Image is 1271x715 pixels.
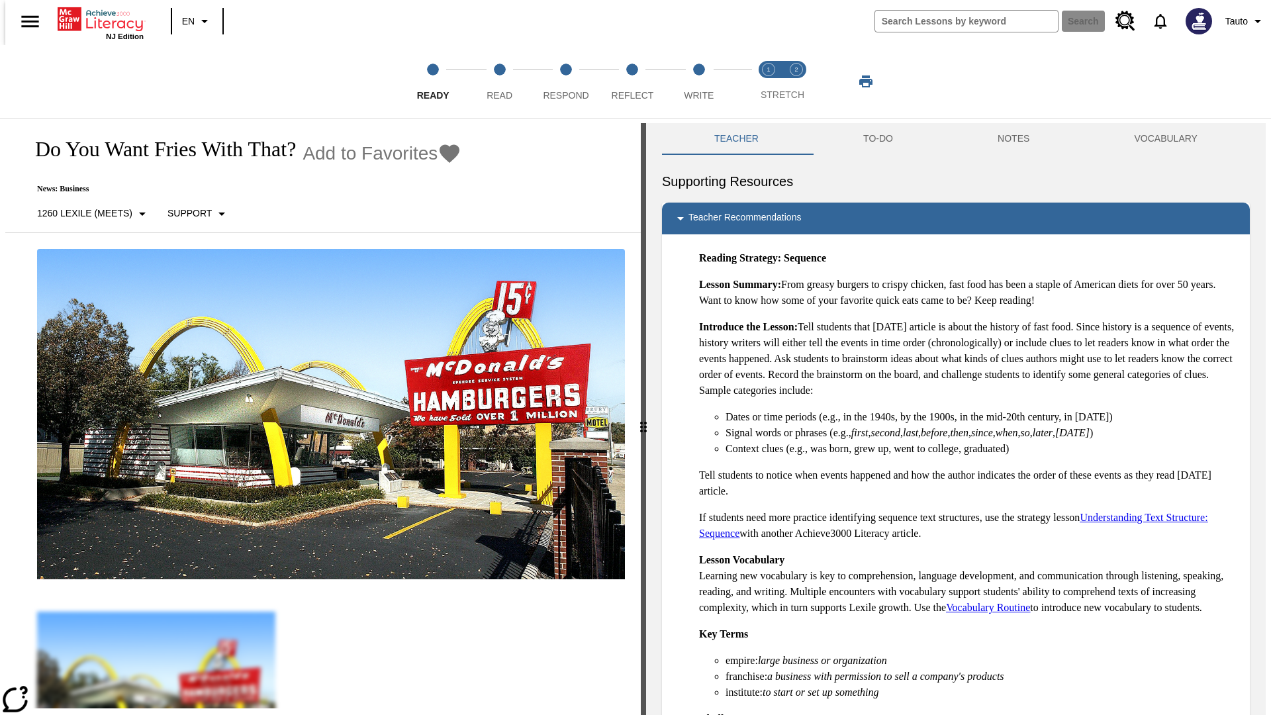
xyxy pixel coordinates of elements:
h1: Do You Want Fries With That? [21,137,296,162]
li: institute: [726,685,1239,700]
button: Scaffolds, Support [162,202,235,226]
img: Avatar [1186,8,1212,34]
strong: Reading Strategy: [699,252,781,263]
span: STRETCH [761,89,804,100]
li: empire: [726,653,1239,669]
button: TO-DO [811,123,945,155]
strong: Introduce the Lesson: [699,321,798,332]
a: Notifications [1143,4,1178,38]
span: Tauto [1225,15,1248,28]
button: Ready step 1 of 5 [395,45,471,118]
button: Reflect step 4 of 5 [594,45,671,118]
span: Add to Favorites [303,143,438,164]
input: search field [875,11,1058,32]
button: Write step 5 of 5 [661,45,737,118]
strong: Lesson Vocabulary [699,554,784,565]
p: If students need more practice identifying sequence text structures, use the strategy lesson with... [699,510,1239,542]
strong: Key Terms [699,628,748,640]
button: Select a new avatar [1178,4,1220,38]
em: [DATE] [1055,427,1090,438]
em: later [1033,427,1053,438]
div: Instructional Panel Tabs [662,123,1250,155]
span: Read [487,90,512,101]
text: 2 [794,66,798,73]
button: Stretch Respond step 2 of 2 [777,45,816,118]
button: Stretch Read step 1 of 2 [749,45,788,118]
span: Reflect [612,90,654,101]
em: since [971,427,993,438]
div: reading [5,123,641,708]
span: NJ Edition [106,32,144,40]
em: last [903,427,918,438]
p: 1260 Lexile (Meets) [37,207,132,220]
p: News: Business [21,184,461,194]
a: Vocabulary Routine [946,602,1030,613]
div: activity [646,123,1266,715]
h6: Supporting Resources [662,171,1250,192]
div: Press Enter or Spacebar and then press right and left arrow keys to move the slider [641,123,646,715]
em: large business or organization [758,655,887,666]
button: Add to Favorites - Do You Want Fries With That? [303,142,461,165]
button: NOTES [945,123,1082,155]
p: Tell students to notice when events happened and how the author indicates the order of these even... [699,467,1239,499]
em: then [950,427,968,438]
strong: Lesson Summary: [699,279,781,290]
div: Teacher Recommendations [662,203,1250,234]
em: to start or set up something [763,687,879,698]
button: Respond step 3 of 5 [528,45,604,118]
button: Teacher [662,123,811,155]
button: Open side menu [11,2,50,41]
div: Home [58,5,144,40]
em: a business with permission to sell a company's products [767,671,1004,682]
span: EN [182,15,195,28]
em: before [921,427,947,438]
p: Support [167,207,212,220]
li: Context clues (e.g., was born, grew up, went to college, graduated) [726,441,1239,457]
li: franchise: [726,669,1239,685]
img: One of the first McDonald's stores, with the iconic red sign and golden arches. [37,249,625,580]
li: Signal words or phrases (e.g., , , , , , , , , , ) [726,425,1239,441]
p: Teacher Recommendations [688,211,801,226]
button: Print [845,70,887,93]
a: Understanding Text Structure: Sequence [699,512,1208,539]
text: 1 [767,66,770,73]
span: Write [684,90,714,101]
p: Learning new vocabulary is key to comprehension, language development, and communication through ... [699,552,1239,616]
button: Read step 2 of 5 [461,45,538,118]
span: Ready [417,90,449,101]
span: Respond [543,90,588,101]
li: Dates or time periods (e.g., in the 1940s, by the 1900s, in the mid-20th century, in [DATE]) [726,409,1239,425]
button: VOCABULARY [1082,123,1250,155]
button: Select Lexile, 1260 Lexile (Meets) [32,202,156,226]
em: so [1021,427,1030,438]
em: when [996,427,1018,438]
em: first [851,427,869,438]
p: From greasy burgers to crispy chicken, fast food has been a staple of American diets for over 50 ... [699,277,1239,309]
em: second [871,427,900,438]
button: Profile/Settings [1220,9,1271,33]
p: Tell students that [DATE] article is about the history of fast food. Since history is a sequence ... [699,319,1239,399]
strong: Sequence [784,252,826,263]
a: Resource Center, Will open in new tab [1107,3,1143,39]
button: Language: EN, Select a language [176,9,218,33]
